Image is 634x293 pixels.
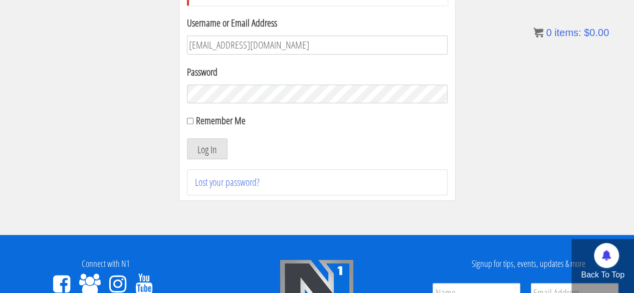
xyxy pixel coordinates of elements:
button: Log In [187,138,228,159]
a: 0 items: $0.00 [533,27,609,38]
h4: Connect with N1 [8,259,204,269]
img: icon11.png [533,28,543,38]
span: items: [554,27,581,38]
label: Remember Me [196,114,246,127]
span: $ [584,27,589,38]
h4: Signup for tips, events, updates & more [430,259,626,269]
span: 0 [546,27,551,38]
bdi: 0.00 [584,27,609,38]
label: Password [187,65,448,80]
p: Back To Top [571,269,634,281]
label: Username or Email Address [187,16,448,31]
a: Lost your password? [195,175,260,189]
